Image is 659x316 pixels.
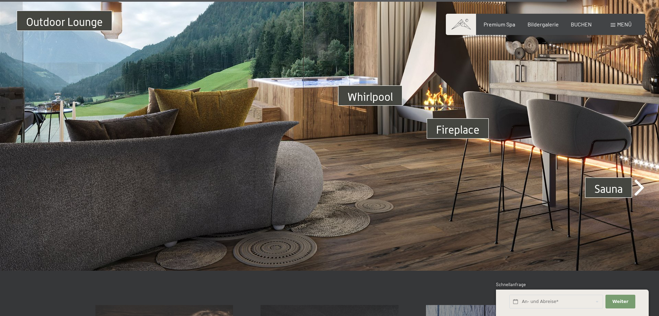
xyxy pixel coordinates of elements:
[612,299,628,305] span: Weiter
[528,21,559,27] a: Bildergalerie
[571,21,592,27] a: BUCHEN
[484,21,515,27] a: Premium Spa
[496,282,526,287] span: Schnellanfrage
[617,21,632,27] span: Menü
[605,295,635,309] button: Weiter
